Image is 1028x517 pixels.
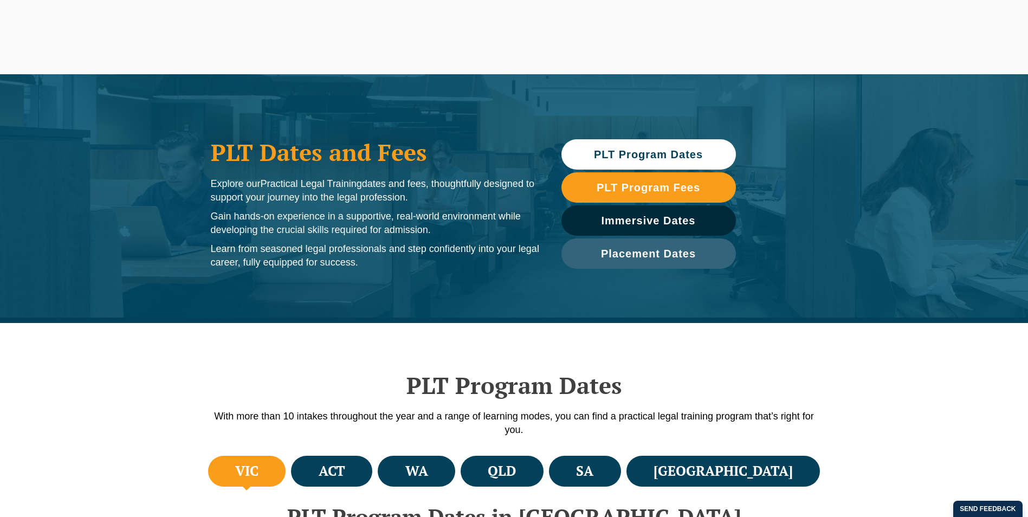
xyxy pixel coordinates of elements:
p: Explore our dates and fees, thoughtfully designed to support your journey into the legal profession. [211,177,540,204]
h2: PLT Program Dates [205,372,823,399]
span: Placement Dates [601,248,696,259]
span: PLT Program Fees [597,182,700,193]
p: With more than 10 intakes throughout the year and a range of learning modes, you can find a pract... [205,410,823,437]
h4: SA [576,462,593,480]
span: Immersive Dates [602,215,696,226]
a: PLT Program Dates [561,139,736,170]
a: PLT Program Fees [561,172,736,203]
h4: [GEOGRAPHIC_DATA] [654,462,793,480]
h4: QLD [488,462,516,480]
p: Learn from seasoned legal professionals and step confidently into your legal career, fully equipp... [211,242,540,269]
p: Gain hands-on experience in a supportive, real-world environment while developing the crucial ski... [211,210,540,237]
h4: VIC [235,462,258,480]
span: Practical Legal Training [261,178,362,189]
a: Placement Dates [561,238,736,269]
h4: WA [405,462,428,480]
h4: ACT [319,462,345,480]
span: PLT Program Dates [594,149,703,160]
a: Immersive Dates [561,205,736,236]
h1: PLT Dates and Fees [211,139,540,166]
